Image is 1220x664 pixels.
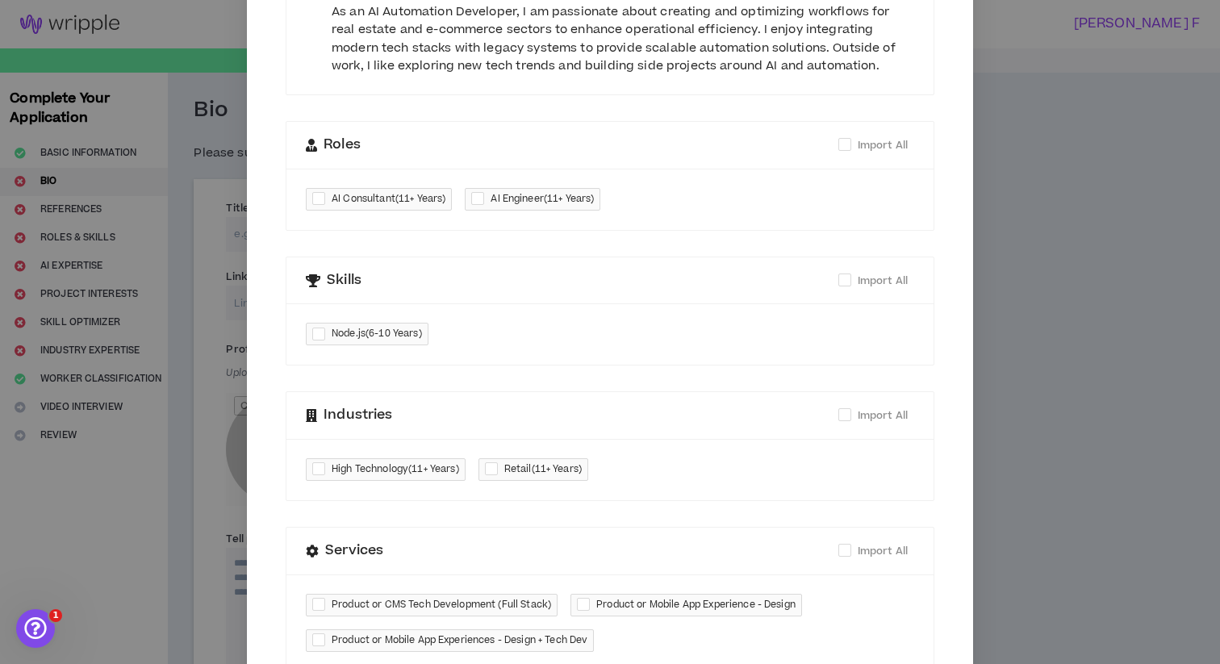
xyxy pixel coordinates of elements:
[130,544,192,555] span: Messages
[324,405,392,426] span: Industries
[332,326,422,342] span: Node.js ( 6-10 Years )
[858,138,908,152] span: Import All
[332,597,551,613] span: Product or CMS Tech Development (Full Stack)
[858,544,908,558] span: Import All
[332,633,587,649] span: Product or Mobile App Experiences - Design + Tech Dev
[858,408,908,423] span: Import All
[16,609,55,648] iframe: Intercom live chat
[74,425,249,457] button: Send us a message
[57,57,871,70] span: Hey there 👋 Welcome to Wripple 🙌 Take a look around! If you have any questions, just reply to thi...
[57,73,151,90] div: [PERSON_NAME]
[49,609,62,622] span: 1
[332,461,459,478] span: High Technology ( 11+ Years )
[596,597,796,613] span: Product or Mobile App Experience - Design
[325,541,383,562] span: Services
[107,503,215,568] button: Messages
[504,461,582,478] span: Retail ( 11+ Years )
[19,56,51,89] img: Profile image for Morgan
[119,7,207,35] h1: Messages
[858,274,908,288] span: Import All
[215,503,323,568] button: Help
[154,73,211,90] div: • 21m ago
[491,191,594,207] span: AI Engineer ( 11+ Years )
[324,135,361,156] span: Roles
[332,3,914,76] div: As an AI Automation Developer, I am passionate about creating and optimizing workflows for real e...
[256,544,282,555] span: Help
[332,191,445,207] span: AI Consultant ( 11+ Years )
[283,6,312,35] div: Close
[327,270,361,291] span: Skills
[37,544,70,555] span: Home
